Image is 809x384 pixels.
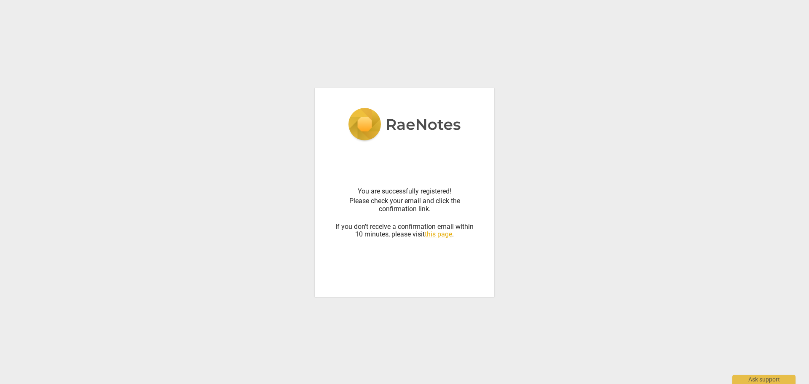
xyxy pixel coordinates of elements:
[425,230,452,238] a: this page
[732,375,796,384] div: Ask support
[348,108,461,142] img: 5ac2273c67554f335776073100b6d88f.svg
[335,197,474,213] div: Please check your email and click the confirmation link.
[335,215,474,238] div: If you don't receive a confirmation email within 10 minutes, please visit .
[335,188,474,195] div: You are successfully registered!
